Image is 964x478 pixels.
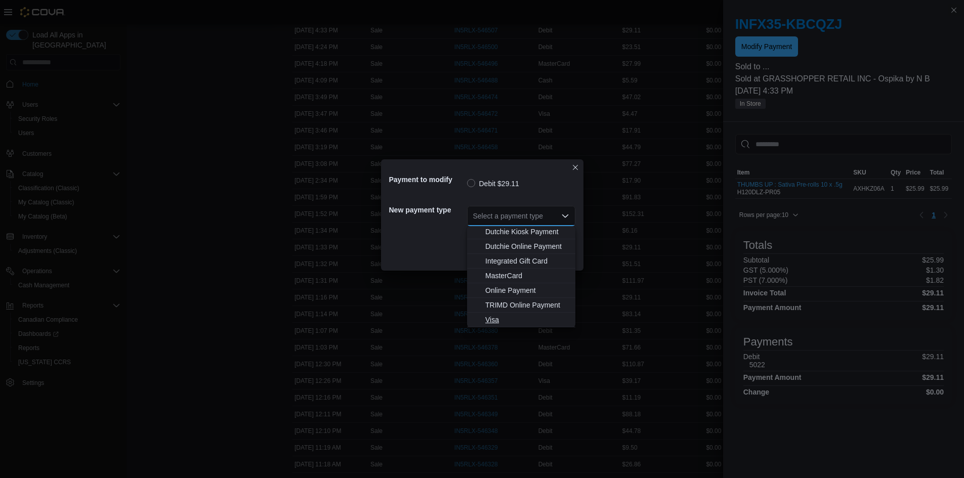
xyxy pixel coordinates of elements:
input: Accessible screen reader label [473,210,474,222]
div: Choose from the following options [467,151,575,327]
button: TRIMD Online Payment [467,298,575,313]
button: Online Payment [467,283,575,298]
span: Dutchie Online Payment [485,241,569,251]
span: Integrated Gift Card [485,256,569,266]
button: Close list of options [561,212,569,220]
button: Dutchie Online Payment [467,239,575,254]
span: Visa [485,315,569,325]
button: Closes this modal window [569,161,581,173]
span: TRIMD Online Payment [485,300,569,310]
h5: Payment to modify [389,169,465,190]
button: Visa [467,313,575,327]
label: Debit $29.11 [467,178,519,190]
h5: New payment type [389,200,465,220]
button: Dutchie Kiosk Payment [467,225,575,239]
span: Online Payment [485,285,569,295]
span: MasterCard [485,271,569,281]
button: Integrated Gift Card [467,254,575,269]
button: MasterCard [467,269,575,283]
span: Dutchie Kiosk Payment [485,227,569,237]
